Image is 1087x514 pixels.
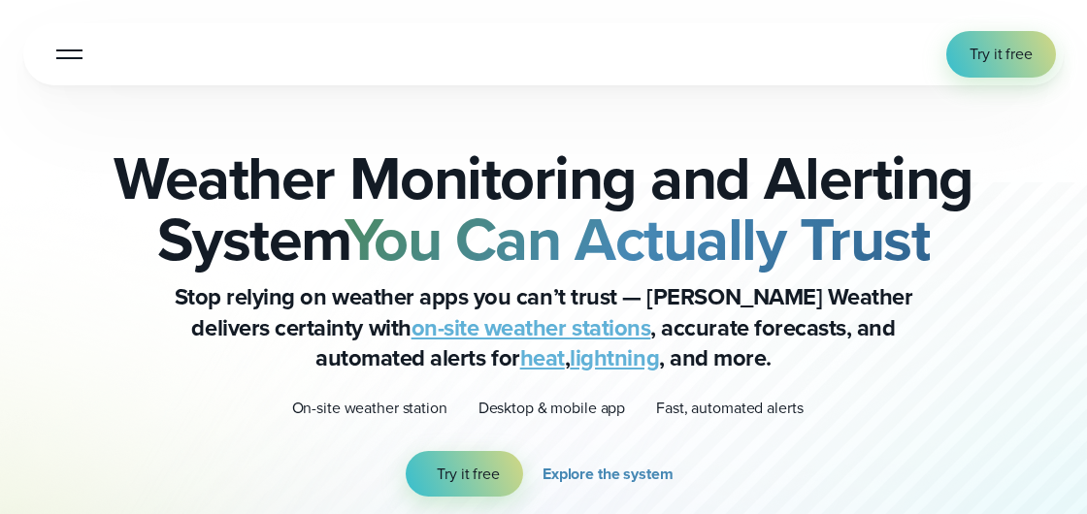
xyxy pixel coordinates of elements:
p: Fast, automated alerts [656,397,803,420]
a: Try it free [406,451,523,498]
a: Try it free [946,31,1056,78]
a: on-site weather stations [412,310,651,344]
strong: You Can Actually Trust [345,194,931,284]
span: Explore the system [543,463,674,486]
a: heat [520,340,565,374]
a: lightning [570,340,659,374]
a: Explore the system [543,451,681,498]
p: Desktop & mobile app [478,397,626,420]
p: Stop relying on weather apps you can’t trust — [PERSON_NAME] Weather delivers certainty with , ac... [155,281,932,373]
h2: Weather Monitoring and Alerting System [23,147,1064,270]
span: Try it free [437,463,500,486]
span: Try it free [970,43,1033,66]
p: On-site weather station [292,397,447,420]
